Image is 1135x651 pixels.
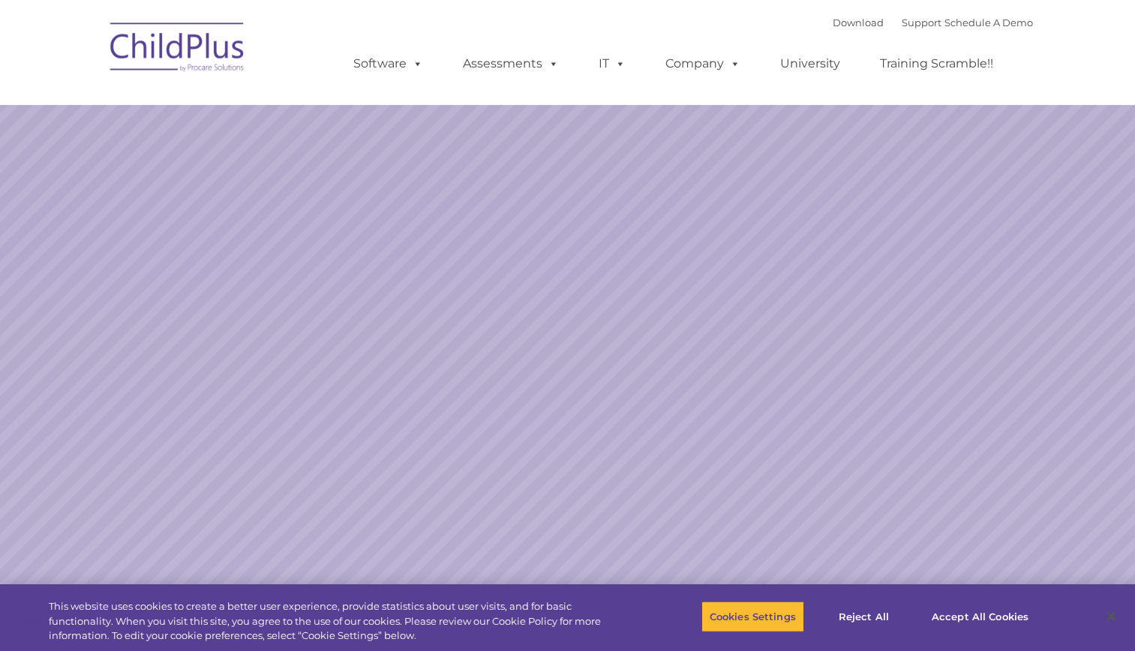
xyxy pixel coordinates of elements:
[902,16,941,28] a: Support
[49,599,624,643] div: This website uses cookies to create a better user experience, provide statistics about user visit...
[584,49,641,79] a: IT
[650,49,755,79] a: Company
[448,49,574,79] a: Assessments
[765,49,855,79] a: University
[865,49,1008,79] a: Training Scramble!!
[338,49,438,79] a: Software
[817,601,911,632] button: Reject All
[1094,600,1127,633] button: Close
[944,16,1033,28] a: Schedule A Demo
[701,601,804,632] button: Cookies Settings
[833,16,884,28] a: Download
[833,16,1033,28] font: |
[923,601,1037,632] button: Accept All Cookies
[103,12,253,87] img: ChildPlus by Procare Solutions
